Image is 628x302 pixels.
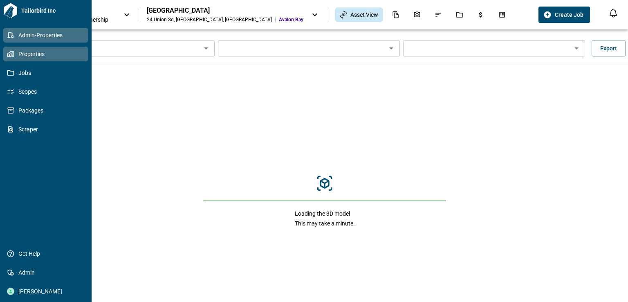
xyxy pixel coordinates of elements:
a: Scraper [3,122,88,137]
div: 24 Union Sq , [GEOGRAPHIC_DATA] , [GEOGRAPHIC_DATA] [147,16,272,23]
div: Photos [408,8,426,22]
span: Admin-Properties [14,31,81,39]
div: Jobs [451,8,468,22]
div: Documents [387,8,404,22]
span: Create Job [555,11,583,19]
a: Properties [3,47,88,61]
button: Open [200,43,212,54]
span: Export [600,44,617,52]
button: Open [571,43,582,54]
a: Admin [3,265,88,280]
span: Avalon Bay [279,16,303,23]
div: Takeoff Center [493,8,511,22]
a: Scopes [3,84,88,99]
button: Create Job [538,7,590,23]
span: This may take a minute. [295,219,355,228]
div: Issues & Info [430,8,447,22]
div: Budgets [472,8,489,22]
span: Scopes [14,88,81,96]
button: Open notification feed [607,7,620,20]
div: Asset View [335,7,383,22]
span: Packages [14,106,81,115]
div: [GEOGRAPHIC_DATA] [147,7,303,15]
span: [PERSON_NAME] [14,287,81,295]
button: Export [592,40,626,56]
a: Packages [3,103,88,118]
a: Admin-Properties [3,28,88,43]
span: Loading the 3D model [295,210,355,218]
span: Jobs [14,69,81,77]
span: Scraper [14,125,81,133]
a: Jobs [3,65,88,80]
span: Admin [14,268,81,277]
span: Tailorbird Inc [18,7,88,15]
span: Asset View [350,11,378,19]
span: Properties [14,50,81,58]
button: Open [386,43,397,54]
span: Get Help [14,250,81,258]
